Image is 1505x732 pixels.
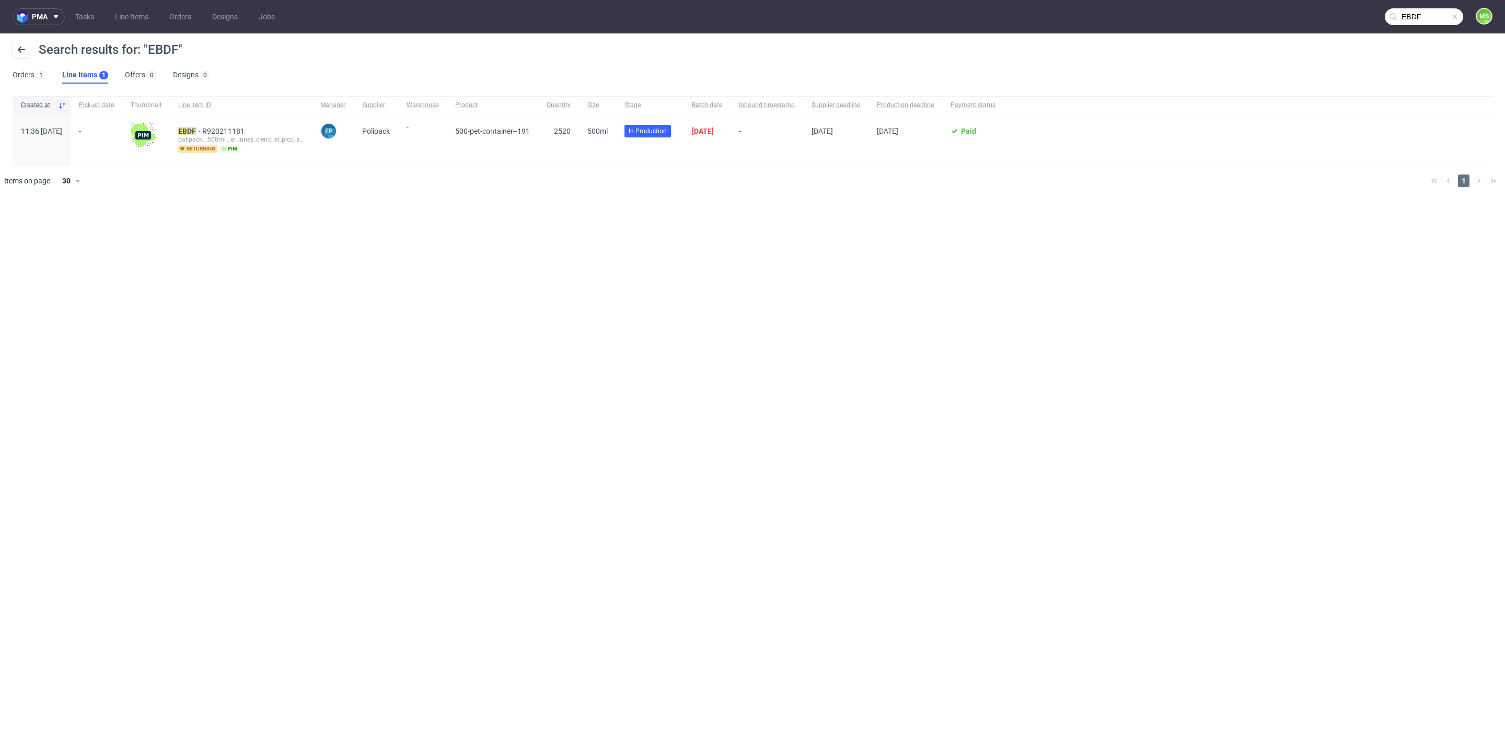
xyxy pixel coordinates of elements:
[163,8,198,25] a: Orders
[178,135,304,144] div: polipack__500ml__el_lunes_cierro_el_pico_sl__
[21,101,54,110] span: Created at
[219,145,239,153] span: pim
[362,101,390,110] span: Supplier
[252,8,281,25] a: Jobs
[320,101,345,110] span: Manager
[362,127,390,135] span: Polipack
[32,13,48,20] span: pma
[202,127,247,135] a: R920211181
[39,72,43,79] div: 1
[407,123,438,153] span: -
[102,72,106,79] div: 1
[739,101,795,110] span: Inbound timestamp
[1477,9,1491,24] figcaption: MS
[13,8,65,25] button: pma
[173,67,210,84] a: Designs0
[629,126,667,136] span: In Production
[4,176,52,186] span: Items on page:
[455,127,530,135] span: 500-pet-container--191
[1458,175,1469,187] span: 1
[587,101,608,110] span: Size
[547,101,571,110] span: Quantity
[109,8,155,25] a: Line Items
[17,11,32,23] img: logo
[877,101,934,110] span: Production deadline
[812,127,833,135] span: [DATE]
[69,8,100,25] a: Tasks
[554,127,571,135] span: 2520
[203,72,207,79] div: 0
[178,101,304,110] span: Line item ID
[587,127,608,135] span: 500ml
[692,127,714,135] span: [DATE]
[624,101,675,110] span: Stage
[79,127,114,153] span: -
[321,124,336,138] figcaption: EP
[877,127,898,135] span: [DATE]
[39,42,182,57] span: Search results for: "EBDF"
[206,8,244,25] a: Designs
[21,127,62,135] span: 11:36 [DATE]
[62,67,108,84] a: Line Items1
[178,127,196,135] mark: EBDF
[961,127,976,135] span: Paid
[739,127,795,153] span: -
[150,72,154,79] div: 0
[125,67,156,84] a: Offers0
[407,101,438,110] span: Warehouse
[812,101,860,110] span: Supplier deadline
[79,101,114,110] span: Pick-up date
[951,101,995,110] span: Payment status
[455,101,530,110] span: Product
[131,101,161,110] span: Thumbnail
[13,67,45,84] a: Orders1
[178,145,217,153] span: returning
[131,123,156,148] img: wHgJFi1I6lmhQAAAABJRU5ErkJggg==
[692,101,722,110] span: Batch date
[178,127,202,135] a: EBDF
[56,173,75,188] div: 30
